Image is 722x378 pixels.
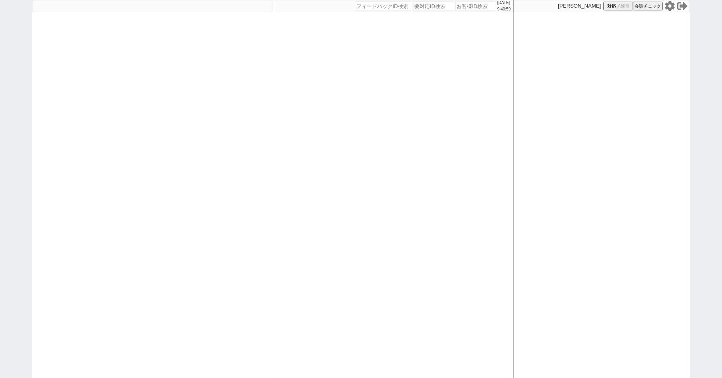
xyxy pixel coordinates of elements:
p: 9:40:59 [497,6,511,12]
span: 練習 [621,3,629,9]
button: 会話チェック [633,2,663,10]
input: 要対応ID検索 [413,1,453,11]
input: お客様ID検索 [455,1,495,11]
button: 対応／練習 [603,2,633,10]
span: 対応 [607,3,616,9]
p: [PERSON_NAME] [558,3,601,9]
span: 会話チェック [635,3,661,9]
input: フィードバックID検索 [355,1,411,11]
